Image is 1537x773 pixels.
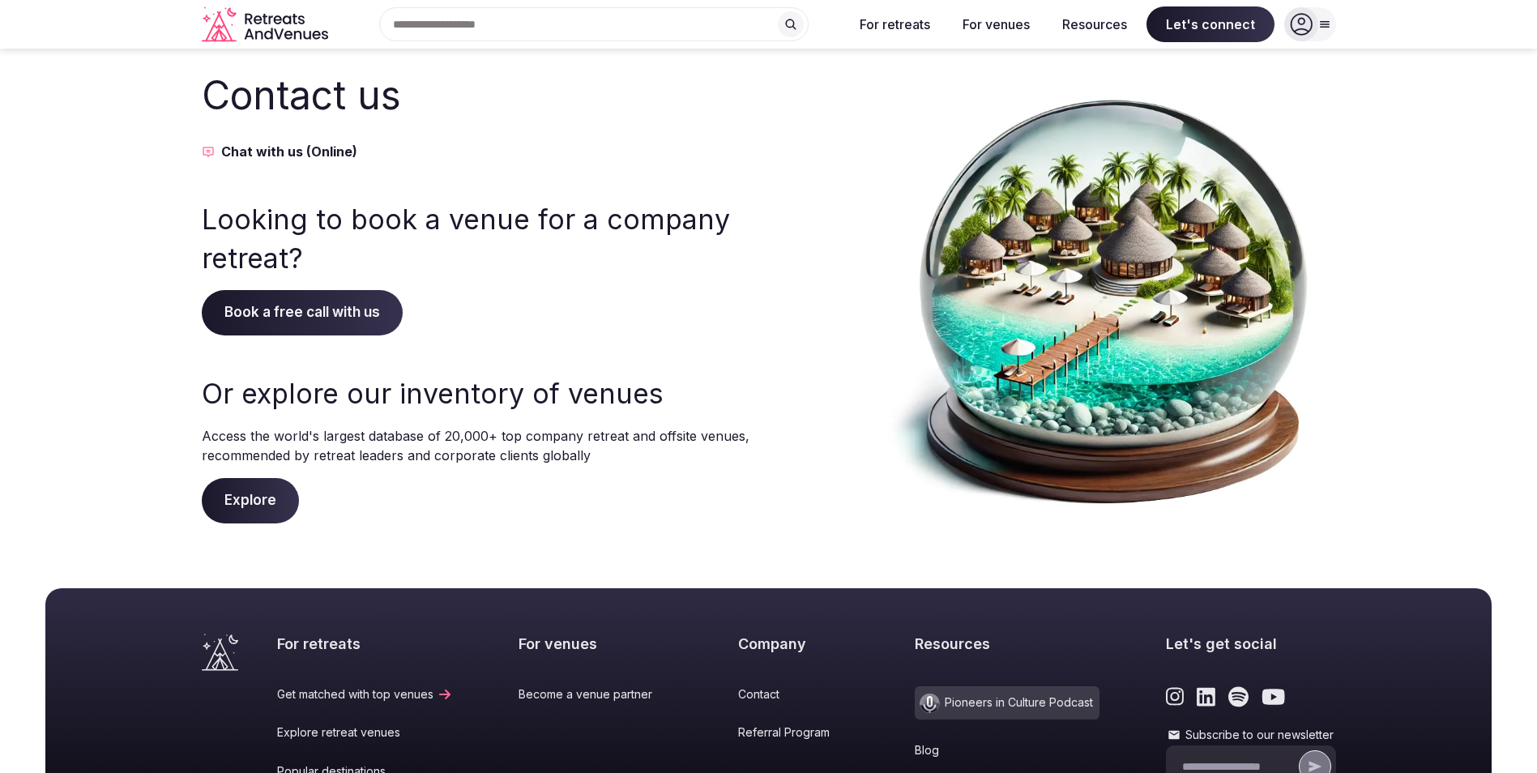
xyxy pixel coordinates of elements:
[915,634,1099,654] h2: Resources
[1166,727,1336,743] label: Subscribe to our newsletter
[1166,634,1336,654] h2: Let's get social
[1049,6,1140,42] button: Resources
[738,724,849,741] a: Referral Program
[202,68,753,122] h2: Contact us
[202,290,403,335] span: Book a free call with us
[277,634,453,654] h2: For retreats
[202,6,331,43] a: Visit the homepage
[950,6,1043,42] button: For venues
[277,686,453,703] a: Get matched with top venues
[1197,686,1215,707] a: Link to the retreats and venues LinkedIn page
[738,686,849,703] a: Contact
[202,426,753,465] p: Access the world's largest database of 20,000+ top company retreat and offsite venues, recommende...
[847,6,943,42] button: For retreats
[1146,6,1274,42] span: Let's connect
[202,200,753,277] h3: Looking to book a venue for a company retreat?
[1228,686,1249,707] a: Link to the retreats and venues Spotify page
[202,478,299,523] span: Explore
[915,686,1099,720] a: Pioneers in Culture Podcast
[1262,686,1285,707] a: Link to the retreats and venues Youtube page
[202,634,238,671] a: Visit the homepage
[882,68,1336,523] img: Contact us
[202,374,753,413] h3: Or explore our inventory of venues
[277,724,453,741] a: Explore retreat venues
[202,304,403,320] a: Book a free call with us
[915,742,1099,758] a: Blog
[1166,686,1185,707] a: Link to the retreats and venues Instagram page
[738,634,849,654] h2: Company
[519,686,672,703] a: Become a venue partner
[519,634,672,654] h2: For venues
[202,6,331,43] svg: Retreats and Venues company logo
[202,142,753,161] button: Chat with us (Online)
[202,492,299,508] a: Explore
